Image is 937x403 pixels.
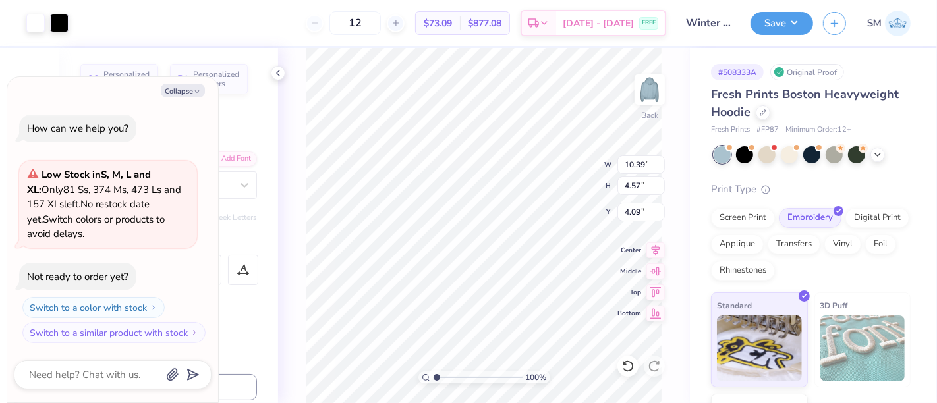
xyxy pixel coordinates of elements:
span: Top [617,288,641,297]
div: Transfers [768,234,820,254]
img: Shruthi Mohan [885,11,911,36]
div: Applique [711,234,764,254]
span: Fresh Prints [711,124,750,136]
div: Add Font [205,151,257,167]
div: Back [641,109,658,121]
span: No restock date yet. [27,198,150,226]
div: Print Type [711,182,911,197]
div: Vinyl [824,234,861,254]
img: 3D Puff [820,315,905,381]
span: Center [617,246,641,255]
span: Minimum Order: 12 + [785,124,851,136]
button: Save [751,12,813,35]
span: SM [867,16,882,31]
span: $877.08 [468,16,501,30]
button: Switch to a similar product with stock [22,322,206,343]
span: Only 81 Ss, 374 Ms, 473 Ls and 157 XLs left. Switch colors or products to avoid delays. [27,168,181,240]
img: Back [637,76,663,103]
img: Switch to a similar product with stock [190,329,198,336]
span: Personalized Names [103,70,150,88]
span: 100 % [526,371,547,383]
div: Foil [865,234,896,254]
button: Switch to a color with stock [22,297,165,318]
input: Untitled Design [676,10,741,36]
div: Digital Print [845,208,909,228]
div: # 508333A [711,64,764,80]
span: Middle [617,267,641,276]
div: Embroidery [779,208,841,228]
div: Rhinestones [711,261,775,281]
div: Original Proof [770,64,844,80]
img: Standard [717,315,802,381]
span: Bottom [617,309,641,318]
span: 3D Puff [820,298,848,312]
img: Switch to a color with stock [150,304,157,311]
input: – – [329,11,381,35]
span: FREE [642,18,656,28]
span: Standard [717,298,752,312]
span: Personalized Numbers [193,70,240,88]
span: [DATE] - [DATE] [563,16,634,30]
strong: Low Stock in S, M, L and XL : [27,168,151,196]
a: SM [867,11,911,36]
span: $73.09 [424,16,452,30]
div: How can we help you? [27,122,128,135]
span: # FP87 [756,124,779,136]
span: Fresh Prints Boston Heavyweight Hoodie [711,86,899,120]
button: Collapse [161,84,205,97]
div: Not ready to order yet? [27,270,128,283]
div: Screen Print [711,208,775,228]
